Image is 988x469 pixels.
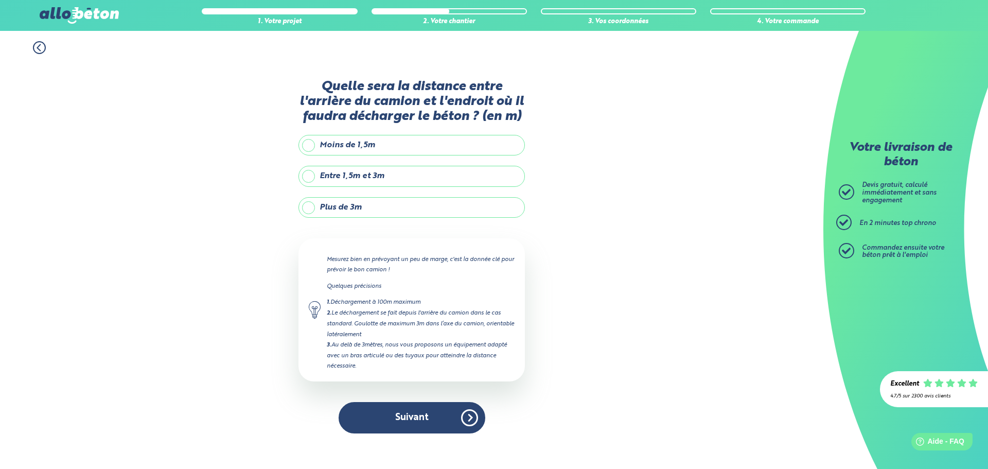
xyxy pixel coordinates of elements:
[890,393,978,399] div: 4.7/5 sur 2300 avis clients
[859,220,936,227] span: En 2 minutes top chrono
[40,7,119,24] img: allobéton
[890,380,919,388] div: Excellent
[327,310,331,316] strong: 2.
[202,18,357,26] div: 1. Votre projet
[298,197,525,218] label: Plus de 3m
[862,182,937,203] span: Devis gratuit, calculé immédiatement et sans engagement
[327,308,515,339] div: Le déchargement se fait depuis l'arrière du camion dans le cas standard. Goulotte de maximum 3m d...
[298,166,525,186] label: Entre 1,5m et 3m
[298,135,525,155] label: Moins de 1,5m
[862,245,944,259] span: Commandez ensuite votre béton prêt à l'emploi
[541,18,696,26] div: 3. Vos coordonnées
[327,254,515,275] p: Mesurez bien en prévoyant un peu de marge, c'est la donnée clé pour prévoir le bon camion !
[327,342,331,348] strong: 3.
[841,141,960,169] p: Votre livraison de béton
[298,79,525,125] label: Quelle sera la distance entre l'arrière du camion et l'endroit où il faudra décharger le béton ? ...
[327,281,515,291] p: Quelques précisions
[327,300,330,305] strong: 1.
[372,18,527,26] div: 2. Votre chantier
[896,429,977,458] iframe: Help widget launcher
[710,18,866,26] div: 4. Votre commande
[339,402,485,433] button: Suivant
[327,297,515,308] div: Déchargement à 100m maximum
[327,340,515,371] div: Au delà de 3mètres, nous vous proposons un équipement adapté avec un bras articulé ou des tuyaux ...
